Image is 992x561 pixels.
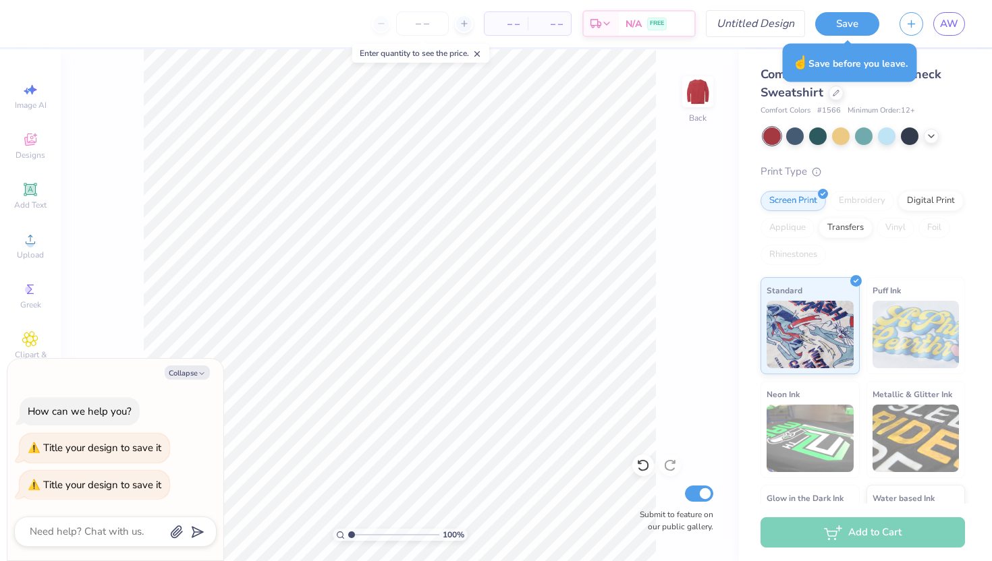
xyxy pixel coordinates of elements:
div: Foil [918,218,950,238]
label: Submit to feature on our public gallery. [632,508,713,533]
span: AW [940,16,958,32]
div: Transfers [819,218,873,238]
span: Neon Ink [767,387,800,401]
div: Save before you leave. [783,44,917,82]
div: Title your design to save it [43,478,161,492]
span: Upload [17,249,44,260]
a: AW [933,12,965,36]
span: Puff Ink [873,283,901,297]
button: Save [815,12,879,36]
span: # 1566 [817,105,841,117]
div: Screen Print [761,191,826,211]
input: – – [396,11,449,36]
img: Metallic & Glitter Ink [873,405,960,472]
span: N/A [626,17,642,31]
div: Back [689,112,707,124]
div: Title your design to save it [43,441,161,454]
div: Rhinestones [761,245,826,265]
img: Neon Ink [767,405,854,472]
div: Embroidery [830,191,894,211]
span: 100 % [443,529,464,541]
div: Applique [761,218,815,238]
input: Untitled Design [706,10,805,37]
button: Collapse [165,365,210,380]
span: Clipart & logos [7,349,54,371]
div: Print Type [761,164,965,179]
div: Digital Print [898,191,964,211]
span: Glow in the Dark Ink [767,491,844,505]
span: Add Text [14,200,47,210]
img: Standard [767,301,854,368]
span: Comfort Colors Adult Crewneck Sweatshirt [761,66,941,100]
span: Standard [767,283,802,297]
span: ☝️ [792,54,808,71]
span: FREE [650,19,664,28]
div: Vinyl [877,218,914,238]
span: Greek [20,299,41,310]
img: Puff Ink [873,301,960,368]
span: – – [536,17,563,31]
span: Designs [16,150,45,160]
span: Image AI [15,100,47,111]
div: How can we help you? [28,405,132,418]
span: Comfort Colors [761,105,810,117]
img: Back [684,78,711,105]
div: Enter quantity to see the price. [352,44,489,63]
span: Water based Ink [873,491,935,505]
span: Metallic & Glitter Ink [873,387,952,401]
span: Minimum Order: 12 + [848,105,915,117]
span: – – [493,17,520,31]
